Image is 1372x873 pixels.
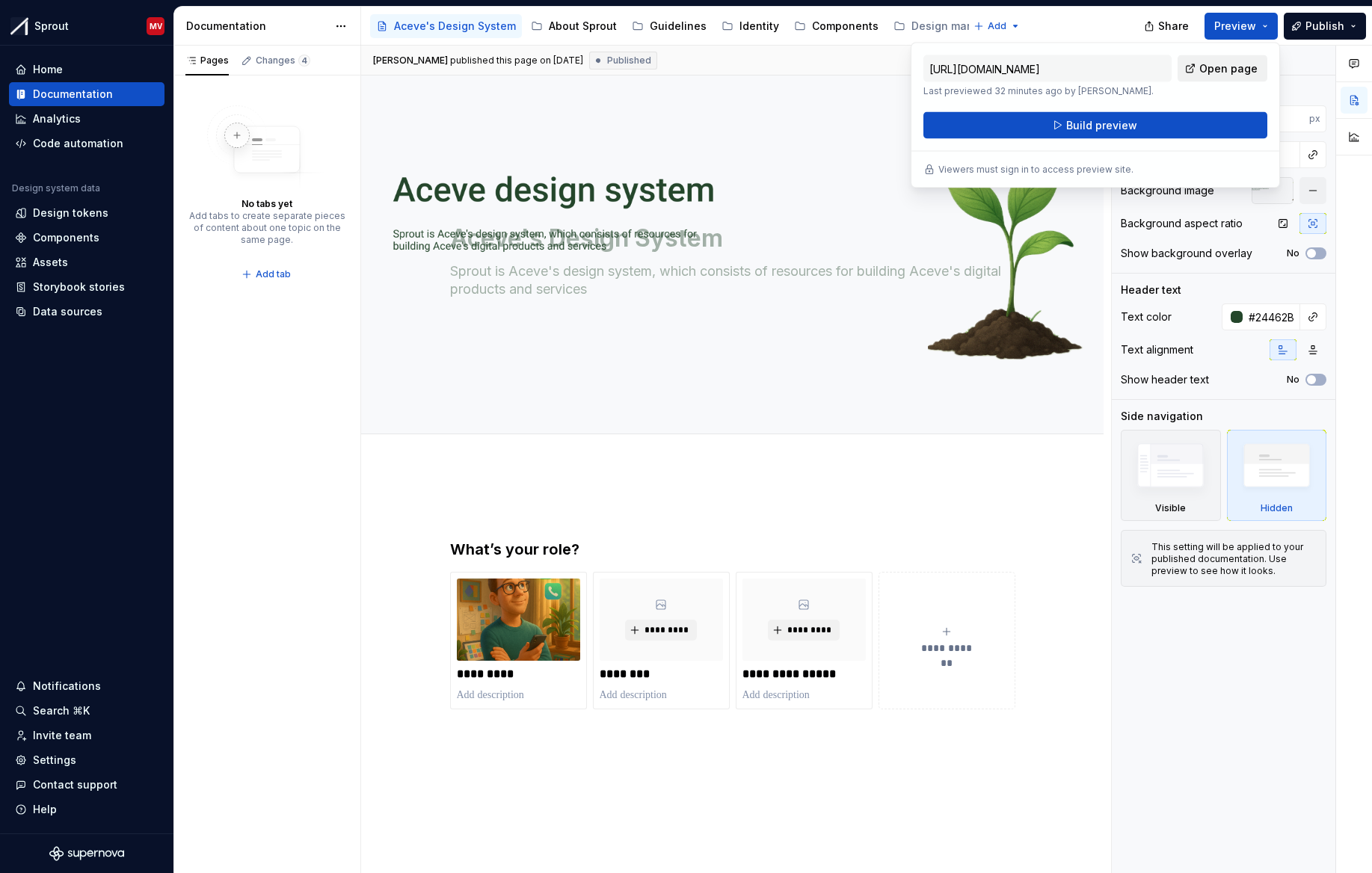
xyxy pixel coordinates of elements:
div: Background aspect ratio [1121,216,1243,231]
div: Identity [739,19,779,34]
div: Search ⌘K [33,703,90,718]
div: No tabs yet [242,198,292,210]
div: Assets [33,255,68,270]
div: Design system data [12,182,100,194]
a: Storybook stories [9,275,164,299]
a: Assets [9,250,164,274]
a: Analytics [9,107,164,131]
p: Last previewed 32 minutes ago by [PERSON_NAME]. [923,85,1172,97]
button: Add [969,16,1025,37]
button: SproutMV [3,10,170,42]
span: Add [988,20,1006,32]
a: Settings [9,748,164,772]
button: Publish [1284,13,1366,40]
span: Build preview [1066,118,1137,133]
button: Add tab [237,264,298,285]
img: 53eb1a43-2f90-4776-aaed-b2fd30958388.png [457,579,580,661]
div: Background image [1121,183,1214,198]
button: Notifications [9,674,164,698]
div: Contact support [33,777,117,792]
div: Text alignment [1121,342,1193,357]
div: Invite team [33,728,91,743]
p: Viewers must sign in to access preview site. [938,164,1133,176]
textarea: Sprout is Aceve's design system, which consists of resources for building Aceve's digital product... [447,259,1012,301]
div: Sprout [34,19,69,34]
div: Home [33,62,63,77]
a: Open page [1178,55,1267,82]
a: Design manual [888,14,1012,38]
div: Data sources [33,304,102,319]
span: Preview [1214,19,1256,34]
a: Invite team [9,724,164,747]
span: Open page [1199,61,1258,76]
div: Documentation [186,19,327,34]
div: Page tree [370,11,966,41]
div: Visible [1121,430,1221,521]
div: About Sprout [549,19,617,34]
a: Home [9,58,164,81]
a: Code automation [9,132,164,155]
span: Publish [1305,19,1344,34]
a: Components [788,14,885,38]
input: Auto [1252,105,1309,132]
div: Visible [1155,502,1186,514]
div: Design manual [911,19,990,34]
div: published this page on [DATE] [450,55,583,67]
div: Hidden [1227,430,1327,521]
a: Aceve's Design System [370,14,522,38]
a: About Sprout [525,14,623,38]
div: Show header text [1121,372,1209,387]
button: Contact support [9,773,164,797]
p: px [1309,113,1320,125]
div: Header text [1121,283,1181,297]
button: Search ⌘K [9,699,164,723]
div: MV [150,20,162,32]
div: Design tokens [33,206,108,220]
div: Guidelines [650,19,707,34]
div: Storybook stories [33,280,125,294]
button: Build preview [923,112,1267,139]
span: Published [607,55,651,67]
div: This setting will be applied to your published documentation. Use preview to see how it looks. [1151,541,1317,577]
div: Changes [256,55,310,67]
button: Share [1136,13,1199,40]
label: No [1287,247,1299,259]
label: No [1287,374,1299,386]
a: Components [9,226,164,250]
a: Identity [716,14,785,38]
div: Add tabs to create separate pieces of content about one topic on the same page. [188,210,345,246]
div: Aceve's Design System [394,19,516,34]
div: Analytics [33,111,81,126]
button: Help [9,798,164,821]
div: Help [33,802,57,817]
span: 4 [298,55,310,67]
textarea: Aceve's Design System [447,220,1012,256]
a: Documentation [9,82,164,106]
div: Side navigation [1121,409,1203,424]
img: b6c2a6ff-03c2-4811-897b-2ef07e5e0e51.png [10,17,28,35]
div: Text color [1121,309,1172,324]
div: Components [33,230,99,245]
div: Components [812,19,879,34]
a: Data sources [9,300,164,324]
div: Code automation [33,136,123,151]
a: Design tokens [9,201,164,225]
span: Share [1158,19,1189,34]
button: Preview [1205,13,1278,40]
h3: What’s your role? [450,539,1015,560]
input: Auto [1243,303,1300,330]
svg: Supernova Logo [49,846,124,861]
a: Guidelines [626,14,713,38]
div: Documentation [33,87,113,102]
span: [PERSON_NAME] [373,55,448,67]
span: Add tab [256,268,291,280]
div: Show background overlay [1121,246,1252,261]
div: Settings [33,753,76,768]
div: Notifications [33,679,101,694]
div: Pages [185,55,229,67]
div: Hidden [1261,502,1293,514]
